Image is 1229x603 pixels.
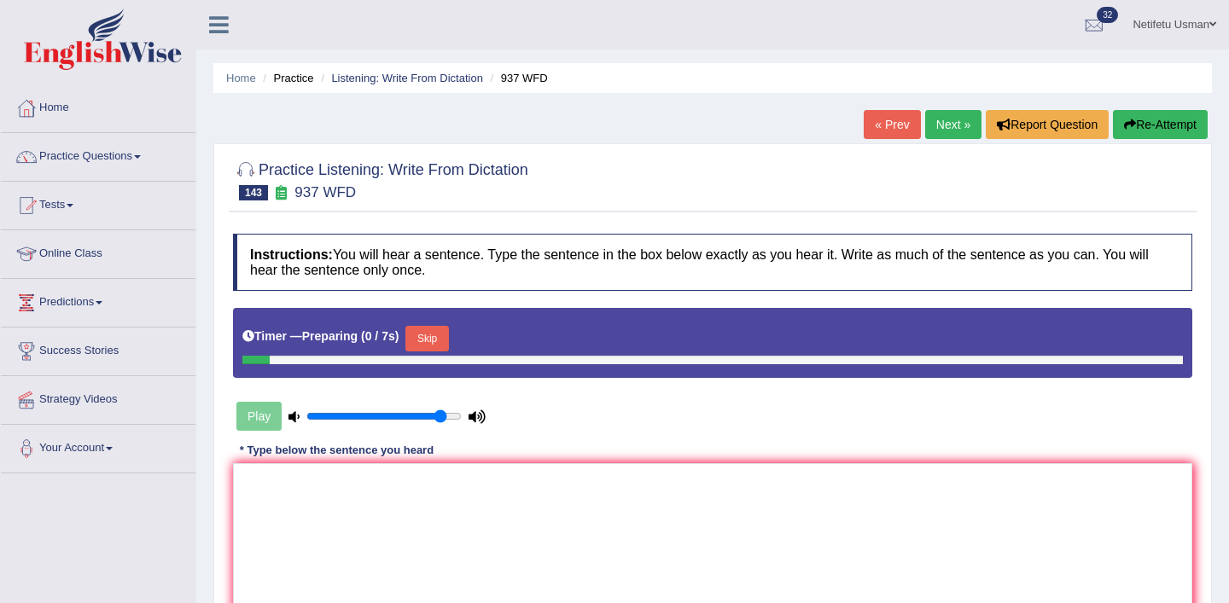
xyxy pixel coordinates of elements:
[259,70,313,86] li: Practice
[365,329,395,343] b: 0 / 7s
[302,329,358,343] b: Preparing
[864,110,920,139] a: « Prev
[294,184,356,200] small: 937 WFD
[1,182,195,224] a: Tests
[233,158,528,200] h2: Practice Listening: Write From Dictation
[1,328,195,370] a: Success Stories
[405,326,448,351] button: Skip
[233,442,440,458] div: * Type below the sentence you heard
[1,425,195,467] a: Your Account
[1,279,195,322] a: Predictions
[1,84,195,127] a: Home
[250,247,333,262] b: Instructions:
[361,329,365,343] b: (
[239,185,268,200] span: 143
[233,234,1192,291] h4: You will hear a sentence. Type the sentence in the box below exactly as you hear it. Write as muc...
[486,70,548,86] li: 937 WFD
[331,72,483,84] a: Listening: Write From Dictation
[1,133,195,176] a: Practice Questions
[1097,7,1118,23] span: 32
[1,376,195,419] a: Strategy Videos
[395,329,399,343] b: )
[925,110,981,139] a: Next »
[242,330,399,343] h5: Timer —
[226,72,256,84] a: Home
[986,110,1109,139] button: Report Question
[272,185,290,201] small: Exam occurring question
[1,230,195,273] a: Online Class
[1113,110,1208,139] button: Re-Attempt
